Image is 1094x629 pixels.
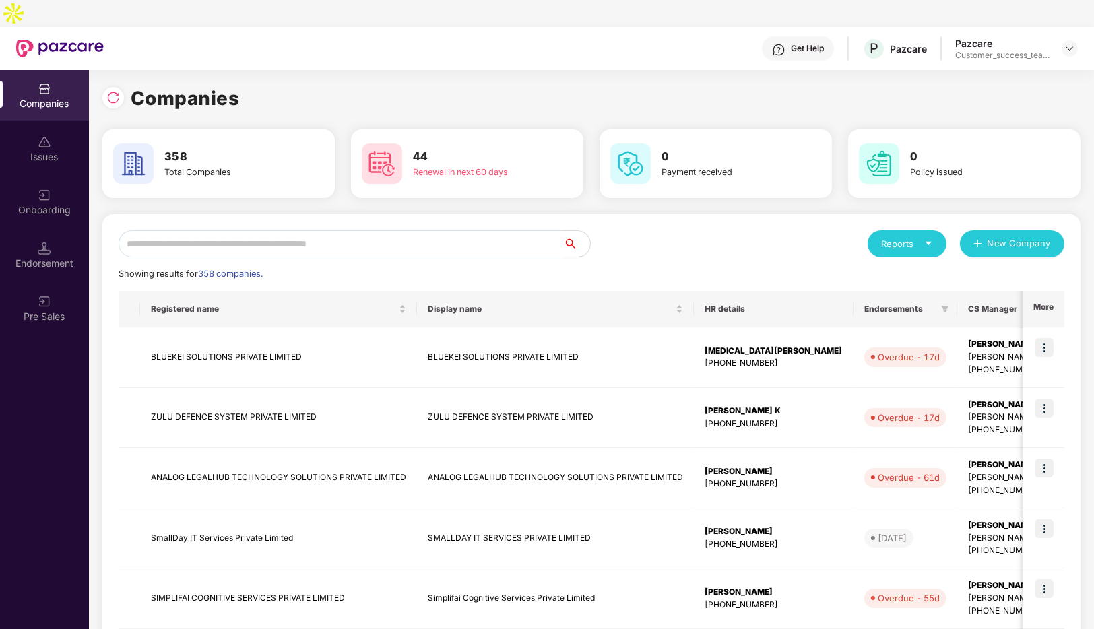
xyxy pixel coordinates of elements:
span: filter [941,305,949,313]
img: svg+xml;base64,PHN2ZyB4bWxucz0iaHR0cDovL3d3dy53My5vcmcvMjAwMC9zdmciIHdpZHRoPSI2MCIgaGVpZ2h0PSI2MC... [362,143,402,184]
img: New Pazcare Logo [16,40,104,57]
th: HR details [694,291,854,327]
span: 358 companies. [198,269,263,279]
td: ANALOG LEGALHUB TECHNOLOGY SOLUTIONS PRIVATE LIMITED [140,448,417,508]
div: Customer_success_team_lead [955,50,1050,61]
div: [PHONE_NUMBER] [705,599,843,611]
div: [MEDICAL_DATA][PERSON_NAME] [705,345,843,358]
h3: 44 [413,148,550,166]
td: BLUEKEI SOLUTIONS PRIVATE LIMITED [417,327,694,388]
img: svg+xml;base64,PHN2ZyBpZD0iUmVsb2FkLTMyeDMyIiB4bWxucz0iaHR0cDovL3d3dy53My5vcmcvMjAwMC9zdmciIHdpZH... [106,91,120,104]
td: ZULU DEFENCE SYSTEM PRIVATE LIMITED [140,388,417,449]
img: svg+xml;base64,PHN2ZyB4bWxucz0iaHR0cDovL3d3dy53My5vcmcvMjAwMC9zdmciIHdpZHRoPSI2MCIgaGVpZ2h0PSI2MC... [859,143,899,184]
div: [PHONE_NUMBER] [705,538,843,551]
button: search [562,230,591,257]
td: SIMPLIFAI COGNITIVE SERVICES PRIVATE LIMITED [140,568,417,629]
span: P [870,40,878,57]
span: New Company [988,237,1052,251]
h3: 0 [662,148,798,166]
div: Total Companies [164,166,301,179]
td: Simplifai Cognitive Services Private Limited [417,568,694,629]
td: ANALOG LEGALHUB TECHNOLOGY SOLUTIONS PRIVATE LIMITED [417,448,694,508]
div: Pazcare [955,37,1050,50]
td: ZULU DEFENCE SYSTEM PRIVATE LIMITED [417,388,694,449]
div: Pazcare [890,42,927,55]
span: caret-down [924,239,933,248]
td: SmallDay IT Services Private Limited [140,508,417,569]
img: svg+xml;base64,PHN2ZyB3aWR0aD0iMTQuNSIgaGVpZ2h0PSIxNC41IiB2aWV3Qm94PSIwIDAgMTYgMTYiIGZpbGw9Im5vbm... [38,242,51,255]
div: Overdue - 17d [878,411,940,424]
div: Reports [881,237,933,251]
img: icon [1035,399,1054,418]
span: Registered name [151,304,396,314]
span: Display name [428,304,673,314]
div: [DATE] [878,531,907,545]
div: [PERSON_NAME] K [705,405,843,418]
img: svg+xml;base64,PHN2ZyB4bWxucz0iaHR0cDovL3d3dy53My5vcmcvMjAwMC9zdmciIHdpZHRoPSI2MCIgaGVpZ2h0PSI2MC... [610,143,651,184]
div: Get Help [791,43,824,54]
img: svg+xml;base64,PHN2ZyBpZD0iSXNzdWVzX2Rpc2FibGVkIiB4bWxucz0iaHR0cDovL3d3dy53My5vcmcvMjAwMC9zdmciIH... [38,135,51,149]
div: [PHONE_NUMBER] [705,418,843,430]
div: Renewal in next 60 days [413,166,550,179]
img: svg+xml;base64,PHN2ZyBpZD0iRHJvcGRvd24tMzJ4MzIiIHhtbG5zPSJodHRwOi8vd3d3LnczLm9yZy8yMDAwL3N2ZyIgd2... [1064,43,1075,54]
td: BLUEKEI SOLUTIONS PRIVATE LIMITED [140,327,417,388]
div: [PERSON_NAME] [705,586,843,599]
img: svg+xml;base64,PHN2ZyB3aWR0aD0iMjAiIGhlaWdodD0iMjAiIHZpZXdCb3g9IjAgMCAyMCAyMCIgZmlsbD0ibm9uZSIgeG... [38,189,51,202]
div: [PHONE_NUMBER] [705,357,843,370]
img: svg+xml;base64,PHN2ZyBpZD0iSGVscC0zMngzMiIgeG1sbnM9Imh0dHA6Ly93d3cudzMub3JnLzIwMDAvc3ZnIiB3aWR0aD... [772,43,785,57]
th: Registered name [140,291,417,327]
img: icon [1035,338,1054,357]
div: Policy issued [910,166,1047,179]
img: svg+xml;base64,PHN2ZyBpZD0iQ29tcGFuaWVzIiB4bWxucz0iaHR0cDovL3d3dy53My5vcmcvMjAwMC9zdmciIHdpZHRoPS... [38,82,51,96]
div: [PHONE_NUMBER] [705,477,843,490]
img: icon [1035,519,1054,538]
img: svg+xml;base64,PHN2ZyB3aWR0aD0iMjAiIGhlaWdodD0iMjAiIHZpZXdCb3g9IjAgMCAyMCAyMCIgZmlsbD0ibm9uZSIgeG... [38,295,51,308]
h3: 0 [910,148,1047,166]
span: search [562,238,590,249]
h3: 358 [164,148,301,166]
button: plusNew Company [960,230,1064,257]
h1: Companies [131,84,240,113]
span: Endorsements [864,304,936,314]
div: Overdue - 55d [878,591,940,605]
div: Overdue - 17d [878,350,940,364]
th: More [1023,291,1064,327]
td: SMALLDAY IT SERVICES PRIVATE LIMITED [417,508,694,569]
div: Payment received [662,166,798,179]
img: icon [1035,579,1054,598]
div: [PERSON_NAME] [705,465,843,478]
span: Showing results for [119,269,263,279]
span: plus [973,239,982,250]
img: icon [1035,459,1054,477]
div: [PERSON_NAME] [705,525,843,538]
img: svg+xml;base64,PHN2ZyB4bWxucz0iaHR0cDovL3d3dy53My5vcmcvMjAwMC9zdmciIHdpZHRoPSI2MCIgaGVpZ2h0PSI2MC... [113,143,154,184]
th: Display name [417,291,694,327]
div: Overdue - 61d [878,471,940,484]
span: filter [938,301,952,317]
